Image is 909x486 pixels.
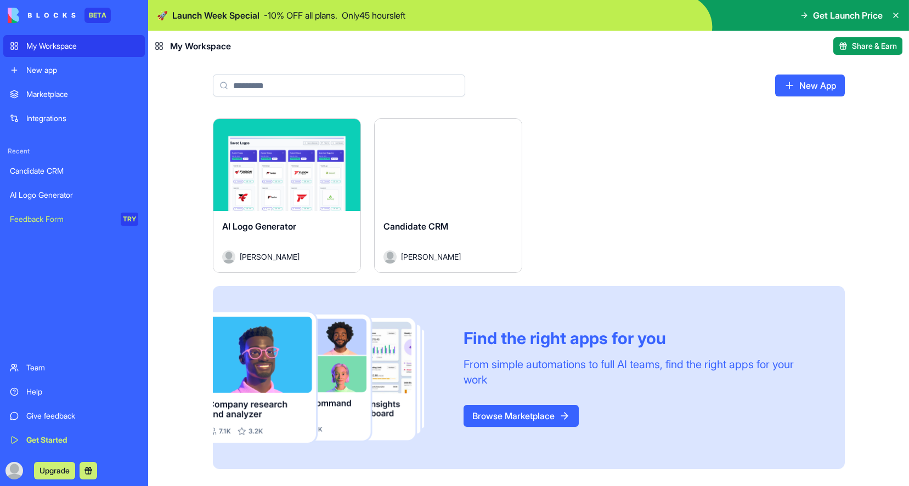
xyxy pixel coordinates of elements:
[775,75,845,96] a: New App
[10,165,138,176] div: Candidate CRM
[3,381,145,403] a: Help
[10,190,138,201] div: AI Logo Generator
[383,250,397,264] img: Avatar
[464,405,579,427] a: Browse Marketplace
[222,250,235,264] img: Avatar
[34,462,75,479] button: Upgrade
[5,462,23,479] img: ACg8ocKU7AB71AEBmIEsRc_flxYuf-5EpusP73hHC5hG4Y4jUZsmiluR=s96-c
[213,312,446,443] img: Frame_181_egmpey.png
[342,9,405,22] p: Only 45 hours left
[3,208,145,230] a: Feedback FormTRY
[383,221,448,232] span: Candidate CRM
[26,41,138,52] div: My Workspace
[833,37,902,55] button: Share & Earn
[34,465,75,476] a: Upgrade
[26,410,138,421] div: Give feedback
[3,35,145,57] a: My Workspace
[26,89,138,100] div: Marketplace
[8,8,111,23] a: BETA
[172,9,259,22] span: Launch Week Special
[8,8,76,23] img: logo
[240,251,300,262] span: [PERSON_NAME]
[3,59,145,81] a: New app
[3,160,145,182] a: Candidate CRM
[170,39,231,53] span: My Workspace
[26,362,138,373] div: Team
[222,221,296,232] span: AI Logo Generator
[464,328,818,348] div: Find the right apps for you
[121,213,138,226] div: TRY
[3,405,145,427] a: Give feedback
[3,357,145,379] a: Team
[10,214,113,225] div: Feedback Form
[26,386,138,397] div: Help
[3,147,145,156] span: Recent
[464,357,818,387] div: From simple automations to full AI teams, find the right apps for your work
[3,184,145,206] a: AI Logo Generator
[26,434,138,445] div: Get Started
[401,251,461,262] span: [PERSON_NAME]
[374,118,522,273] a: Candidate CRMAvatar[PERSON_NAME]
[157,9,168,22] span: 🚀
[84,8,111,23] div: BETA
[3,107,145,129] a: Integrations
[3,83,145,105] a: Marketplace
[213,118,361,273] a: AI Logo GeneratorAvatar[PERSON_NAME]
[3,429,145,451] a: Get Started
[813,9,883,22] span: Get Launch Price
[26,113,138,124] div: Integrations
[26,65,138,76] div: New app
[852,41,897,52] span: Share & Earn
[264,9,337,22] p: - 10 % OFF all plans.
